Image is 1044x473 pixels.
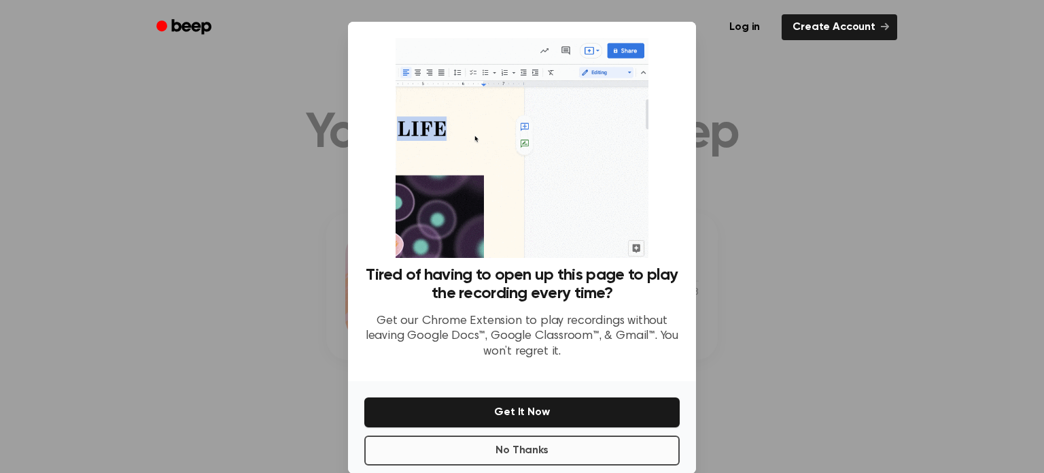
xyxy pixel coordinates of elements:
a: Log in [716,12,773,43]
button: Get It Now [364,397,680,427]
button: No Thanks [364,436,680,466]
a: Beep [147,14,224,41]
p: Get our Chrome Extension to play recordings without leaving Google Docs™, Google Classroom™, & Gm... [364,314,680,360]
h3: Tired of having to open up this page to play the recording every time? [364,266,680,303]
a: Create Account [782,14,897,40]
img: Beep extension in action [396,38,648,258]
